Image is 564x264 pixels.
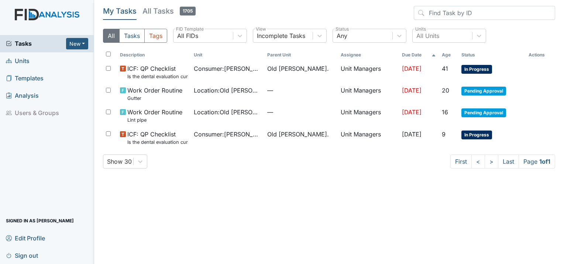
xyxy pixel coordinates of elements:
span: — [267,86,335,95]
span: Signed in as [PERSON_NAME] [6,215,74,226]
span: Analysis [6,90,39,101]
span: In Progress [461,131,492,139]
a: > [485,154,498,169]
span: Work Order Routine Gutter [127,86,182,102]
span: 1705 [180,7,196,15]
strong: 1 of 1 [539,158,550,165]
a: First [450,154,472,169]
small: Is the dental evaluation current? (document the date, oral rating, and goal # if needed in the co... [127,73,188,80]
span: In Progress [461,65,492,74]
div: Any [337,31,347,40]
span: ICF: QP Checklist Is the dental evaluation current? (document the date, oral rating, and goal # i... [127,64,188,80]
span: 16 [442,108,448,116]
h5: All Tasks [142,6,196,16]
th: Toggle SortBy [117,49,190,61]
a: Last [498,154,519,169]
th: Toggle SortBy [191,49,264,61]
input: Find Task by ID [414,6,555,20]
th: Toggle SortBy [264,49,338,61]
button: New [66,38,88,49]
div: All Units [416,31,439,40]
span: Old [PERSON_NAME]. [267,64,329,73]
span: 41 [442,65,448,72]
th: Toggle SortBy [458,49,526,61]
span: Location : Old [PERSON_NAME]. [194,108,261,117]
span: Consumer : [PERSON_NAME] [194,64,261,73]
span: 9 [442,131,446,138]
span: Location : Old [PERSON_NAME]. [194,86,261,95]
th: Actions [526,49,555,61]
div: Show 30 [107,157,132,166]
small: Is the dental evaluation current? (document the date, oral rating, and goal # if needed in the co... [127,139,188,146]
span: Page [519,154,555,169]
span: [DATE] [402,87,422,94]
td: Unit Managers [338,61,399,83]
span: Pending Approval [461,87,506,95]
span: Old [PERSON_NAME]. [267,130,329,139]
th: Toggle SortBy [439,49,458,61]
span: Templates [6,73,44,84]
td: Unit Managers [338,83,399,105]
span: — [267,108,335,117]
span: [DATE] [402,131,422,138]
th: Assignee [338,49,399,61]
span: [DATE] [402,108,422,116]
span: Work Order Routine Lint pipe [127,108,182,124]
span: ICF: QP Checklist Is the dental evaluation current? (document the date, oral rating, and goal # i... [127,130,188,146]
div: Type filter [103,29,167,43]
div: All FIDs [177,31,198,40]
div: Incomplete Tasks [257,31,305,40]
button: Tags [144,29,167,43]
h5: My Tasks [103,6,137,16]
span: Units [6,55,30,67]
small: Lint pipe [127,117,182,124]
th: Toggle SortBy [399,49,439,61]
span: Edit Profile [6,232,45,244]
nav: task-pagination [450,154,555,169]
small: Gutter [127,95,182,102]
button: All [103,29,120,43]
span: Pending Approval [461,108,506,117]
button: Tasks [119,29,145,43]
span: Sign out [6,250,38,261]
span: [DATE] [402,65,422,72]
span: Consumer : [PERSON_NAME] [194,130,261,139]
span: 20 [442,87,449,94]
td: Unit Managers [338,105,399,126]
input: Toggle All Rows Selected [106,52,111,56]
a: < [471,154,485,169]
a: Tasks [6,39,66,48]
td: Unit Managers [338,127,399,149]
